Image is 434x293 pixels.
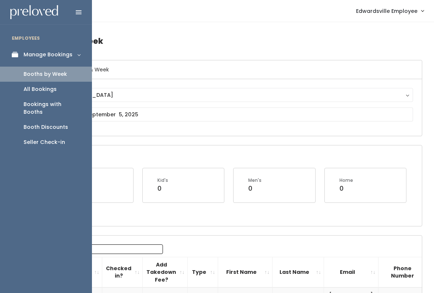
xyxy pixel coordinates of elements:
img: preloved logo [10,5,58,20]
button: [GEOGRAPHIC_DATA] [47,88,413,102]
a: Edwardsville Employee [349,3,431,19]
div: Kid's [157,177,168,184]
div: All Bookings [24,85,57,93]
label: Search: [42,244,163,254]
input: Search: [69,244,163,254]
div: Booths by Week [24,70,67,78]
th: Email: activate to sort column ascending [324,257,378,287]
span: Edwardsville Employee [356,7,417,15]
div: Bookings with Booths [24,100,80,116]
div: [GEOGRAPHIC_DATA] [54,91,406,99]
input: August 30 - September 5, 2025 [47,107,413,121]
th: Checked in?: activate to sort column ascending [102,257,143,287]
th: Type: activate to sort column ascending [188,257,218,287]
th: Last Name: activate to sort column ascending [273,257,324,287]
div: 0 [157,184,168,193]
h6: Select Location & Week [38,60,422,79]
div: 0 [339,184,353,193]
div: Manage Bookings [24,51,72,59]
div: 0 [248,184,262,193]
th: Add Takedown Fee?: activate to sort column ascending [143,257,188,287]
th: First Name: activate to sort column ascending [218,257,273,287]
div: Seller Check-in [24,138,65,146]
h4: Booths by Week [38,31,422,51]
th: Phone Number: activate to sort column ascending [378,257,434,287]
div: Booth Discounts [24,123,68,131]
div: Home [339,177,353,184]
div: Men's [248,177,262,184]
